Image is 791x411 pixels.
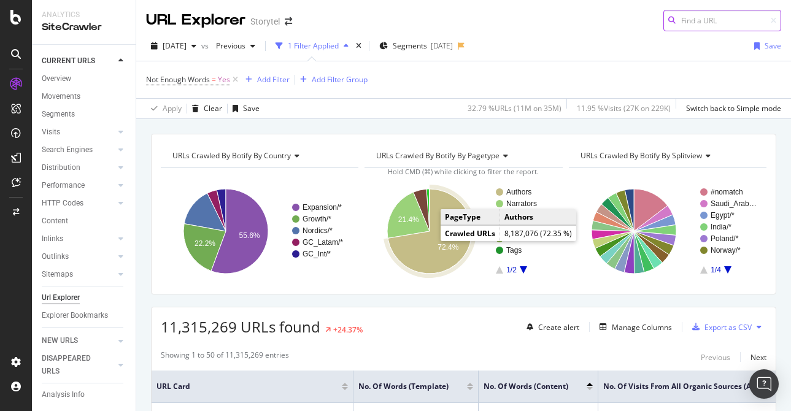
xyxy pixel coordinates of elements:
[42,197,83,210] div: HTTP Codes
[581,150,702,161] span: URLs Crawled By Botify By splitview
[156,381,339,392] span: URL Card
[42,250,69,263] div: Outlinks
[438,243,459,252] text: 72.4%
[484,381,568,392] span: No. of Words (Content)
[765,40,781,51] div: Save
[42,232,63,245] div: Inlinks
[285,17,292,26] div: arrow-right-arrow-left
[441,209,500,225] td: PageType
[42,352,115,378] a: DISAPPEARED URLS
[441,226,500,242] td: Crawled URLs
[163,103,182,113] div: Apply
[711,223,731,231] text: India/*
[374,146,551,166] h4: URLs Crawled By Botify By pagetype
[42,250,115,263] a: Outlinks
[42,179,115,192] a: Performance
[42,291,127,304] a: Url Explorer
[42,215,127,228] a: Content
[711,188,743,196] text: #nomatch
[750,350,766,364] button: Next
[42,268,73,281] div: Sitemaps
[578,146,755,166] h4: URLs Crawled By Botify By splitview
[42,55,95,67] div: CURRENT URLS
[42,309,127,322] a: Explorer Bookmarks
[42,215,68,228] div: Content
[288,40,339,51] div: 1 Filter Applied
[42,388,127,401] a: Analysis Info
[42,179,85,192] div: Performance
[201,40,211,51] span: vs
[42,126,115,139] a: Visits
[42,144,115,156] a: Search Engines
[701,352,730,363] div: Previous
[663,10,781,31] input: Find a URL
[42,108,75,121] div: Segments
[506,266,517,274] text: 1/2
[569,178,766,285] svg: A chart.
[42,161,80,174] div: Distribution
[711,246,741,255] text: Norway/*
[468,103,561,113] div: 32.79 % URLs ( 11M on 35M )
[42,197,115,210] a: HTTP Codes
[711,234,739,243] text: Poland/*
[506,234,527,243] text: Books
[42,90,80,103] div: Movements
[42,108,127,121] a: Segments
[239,231,260,240] text: 55.6%
[211,36,260,56] button: Previous
[365,178,562,285] svg: A chart.
[172,150,291,161] span: URLs Crawled By Botify By country
[358,381,449,392] span: No. of Words (Template)
[711,199,757,208] text: Saudi_Arab…
[42,10,126,20] div: Analytics
[374,36,458,56] button: Segments[DATE]
[42,291,80,304] div: Url Explorer
[163,40,187,51] span: 2024 Apr. 24th
[161,178,358,285] svg: A chart.
[42,72,71,85] div: Overview
[353,40,364,52] div: times
[595,320,672,334] button: Manage Columns
[303,238,343,247] text: GC_Latam/*
[170,146,347,166] h4: URLs Crawled By Botify By country
[312,74,368,85] div: Add Filter Group
[146,74,210,85] span: Not Enough Words
[42,20,126,34] div: SiteCrawler
[42,388,85,401] div: Analysis Info
[218,71,230,88] span: Yes
[42,334,115,347] a: NEW URLS
[701,350,730,364] button: Previous
[303,203,342,212] text: Expansion/*
[241,72,290,87] button: Add Filter
[271,36,353,56] button: 1 Filter Applied
[333,325,363,335] div: +24.37%
[161,317,320,337] span: 11,315,269 URLs found
[749,36,781,56] button: Save
[303,226,333,235] text: Nordics/*
[506,188,531,196] text: Authors
[243,103,260,113] div: Save
[257,74,290,85] div: Add Filter
[711,266,721,274] text: 1/4
[295,72,368,87] button: Add Filter Group
[506,199,537,208] text: Narrators
[161,350,289,364] div: Showing 1 to 50 of 11,315,269 entries
[577,103,671,113] div: 11.95 % Visits ( 27K on 229K )
[388,167,539,176] span: Hold CMD (⌘) while clicking to filter the report.
[42,90,127,103] a: Movements
[750,352,766,363] div: Next
[687,317,752,337] button: Export as CSV
[303,215,331,223] text: Growth/*
[42,161,115,174] a: Distribution
[376,150,500,161] span: URLs Crawled By Botify By pagetype
[522,317,579,337] button: Create alert
[204,103,222,113] div: Clear
[500,209,577,225] td: Authors
[538,322,579,332] div: Create alert
[749,369,779,399] div: Open Intercom Messenger
[42,126,60,139] div: Visits
[211,40,245,51] span: Previous
[212,74,216,85] span: =
[250,15,280,28] div: Storytel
